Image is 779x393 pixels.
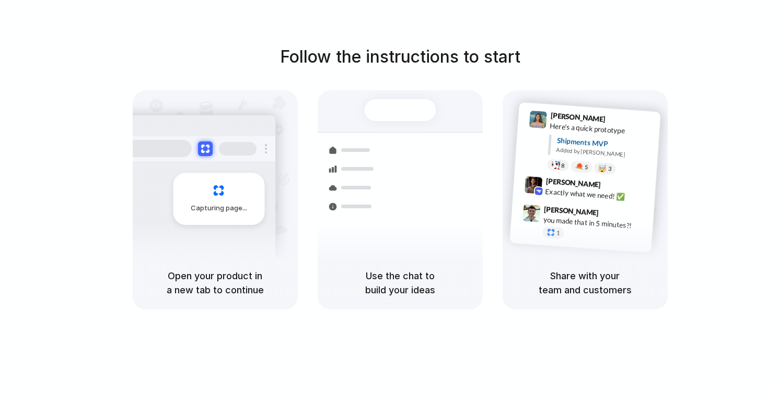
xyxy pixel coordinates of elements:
[330,269,470,297] h5: Use the chat to build your ideas
[556,146,652,161] div: Added by [PERSON_NAME]
[549,121,654,138] div: Here's a quick prototype
[556,230,560,236] span: 1
[145,269,285,297] h5: Open your product in a new tab to continue
[550,110,606,125] span: [PERSON_NAME]
[608,114,630,127] span: 9:41 AM
[280,44,520,69] h1: Follow the instructions to start
[545,175,601,190] span: [PERSON_NAME]
[191,203,249,213] span: Capturing page
[561,162,564,168] span: 8
[543,214,647,232] div: you made that in 5 minutes?!
[608,166,611,172] span: 3
[584,164,588,170] span: 5
[515,269,655,297] h5: Share with your team and customers
[545,186,649,204] div: Exactly what we need! ✅
[603,180,625,193] span: 9:42 AM
[602,208,623,221] span: 9:47 AM
[543,203,599,218] span: [PERSON_NAME]
[598,164,607,172] div: 🤯
[556,135,653,152] div: Shipments MVP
